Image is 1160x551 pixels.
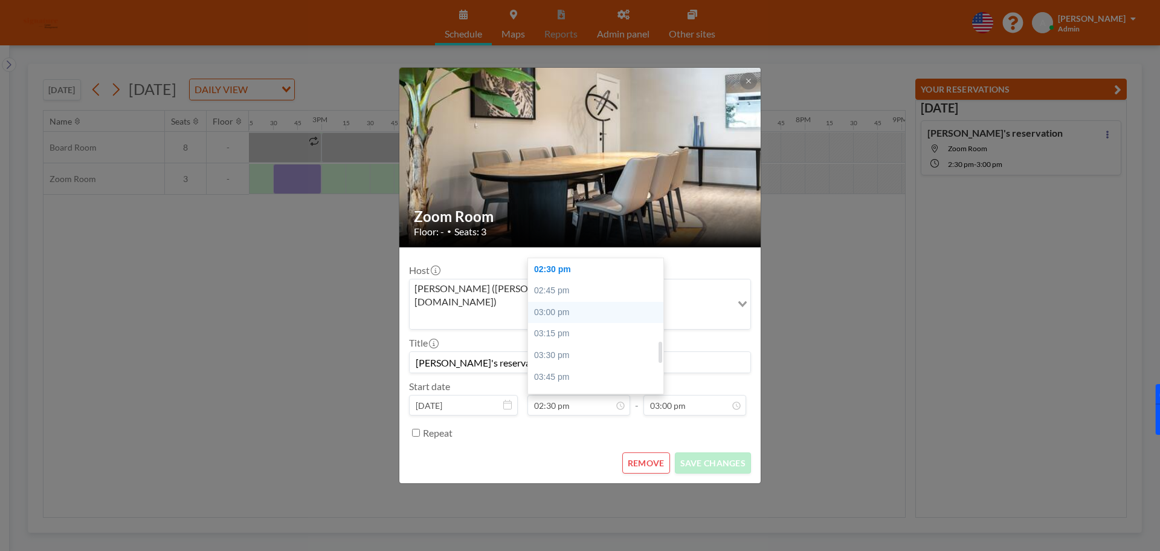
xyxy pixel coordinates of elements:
[675,452,751,474] button: SAVE CHANGES
[411,311,730,327] input: Search for option
[412,282,729,309] span: [PERSON_NAME] ([PERSON_NAME][EMAIL_ADDRESS][DOMAIN_NAME])
[414,226,444,238] span: Floor: -
[409,337,437,349] label: Title
[528,367,669,388] div: 03:45 pm
[528,388,669,409] div: 04:00 pm
[399,36,762,278] img: 537.jpg
[528,259,669,281] div: 02:30 pm
[528,302,669,324] div: 03:00 pm
[447,227,451,236] span: •
[410,279,750,330] div: Search for option
[528,345,669,367] div: 03:30 pm
[409,264,439,276] label: Host
[410,352,750,373] input: (No title)
[454,226,486,238] span: Seats: 3
[528,323,669,345] div: 03:15 pm
[528,280,669,302] div: 02:45 pm
[414,207,747,226] h2: Zoom Room
[635,385,639,411] span: -
[622,452,670,474] button: REMOVE
[409,380,450,393] label: Start date
[423,427,453,439] label: Repeat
